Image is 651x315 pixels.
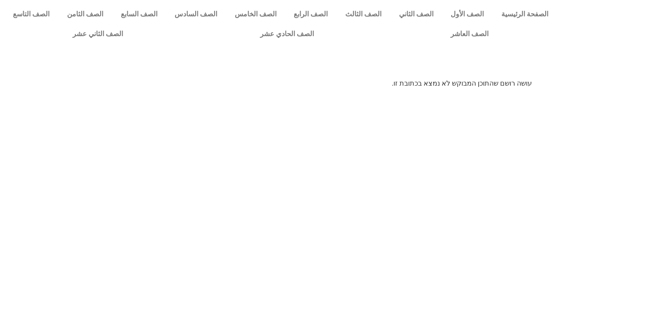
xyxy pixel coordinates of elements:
a: الصف الحادي عشر [191,24,382,44]
a: الصف الأول [442,4,493,24]
p: עושה רושם שהתוכן המבוקש לא נמצא בכתובת זו. [119,78,532,89]
a: الصف الرابع [285,4,337,24]
a: الصف التاسع [4,4,58,24]
a: الصف الخامس [226,4,285,24]
a: الصف السابع [112,4,166,24]
a: الصف الثاني [390,4,442,24]
a: الصفحة الرئيسية [492,4,557,24]
a: الصف العاشر [382,24,557,44]
a: الصف الثاني عشر [4,24,191,44]
a: الصف السادس [166,4,226,24]
a: الصف الثامن [58,4,112,24]
a: الصف الثالث [337,4,390,24]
